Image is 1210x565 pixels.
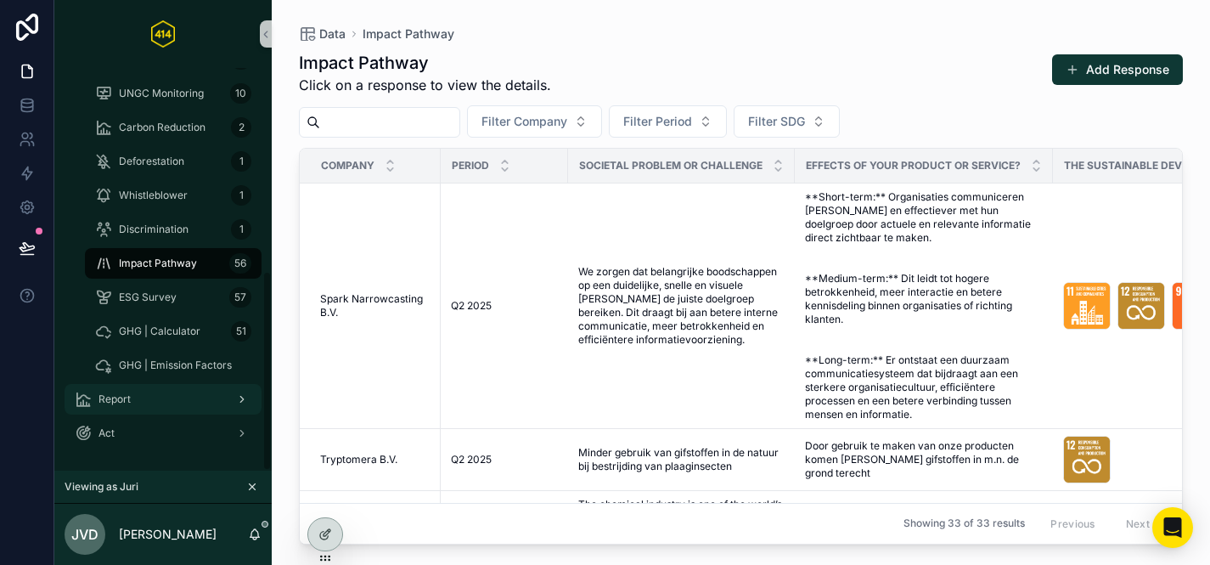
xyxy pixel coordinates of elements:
a: Act [65,418,262,449]
span: Act [98,427,115,440]
div: 1 [231,219,251,240]
span: Data [319,25,346,42]
a: Discrimination1 [85,214,262,245]
span: Societal problem or challenge [579,159,763,172]
span: Filter Company [481,113,567,130]
span: Company [321,159,374,172]
a: Carbon Reduction2 [85,112,262,143]
a: Minder gebruik van gifstoffen in de natuur bij bestrijding van plaaginsecten [578,446,785,473]
div: scrollable content [54,68,272,471]
div: 1 [231,185,251,206]
a: UNGC Monitoring10 [85,78,262,109]
a: Report [65,384,262,415]
span: Filter Period [623,113,692,130]
span: Filter SDG [748,113,805,130]
button: Add Response [1052,54,1183,85]
button: Select Button [609,105,727,138]
div: 57 [229,287,251,308]
p: [PERSON_NAME] [119,526,217,543]
span: GHG | Emission Factors [119,359,232,372]
span: Q2 2025 [451,299,492,313]
a: Data [299,25,346,42]
button: Select Button [734,105,840,138]
a: Impact Pathway [363,25,454,42]
span: Carbon Reduction [119,121,205,134]
a: Spark Narrowcasting B.V. [320,292,431,319]
span: Impact Pathway [119,257,197,270]
a: Impact Pathway56 [85,248,262,279]
span: UNGC Monitoring [119,87,204,100]
a: Door gebruik te maken van onze producten komen [PERSON_NAME] gifstoffen in m.n. de grond terecht [805,439,1043,480]
span: Report [98,393,131,406]
a: Deforestation1 [85,146,262,177]
a: Whistleblower1 [85,180,262,211]
a: **Short-term:** Organisaties communiceren [PERSON_NAME] en effectiever met hun doelgroep door act... [805,190,1043,421]
div: 10 [230,83,251,104]
span: ESG Survey [119,291,177,304]
div: 1 [231,151,251,172]
a: We zorgen dat belangrijke boodschappen op een duidelijke, snelle en visuele [PERSON_NAME] de juis... [578,265,785,347]
a: GHG | Emission Factors [85,350,262,381]
a: ESG Survey57 [85,282,262,313]
span: Q2 2025 [451,453,492,466]
span: JvD [71,524,98,545]
span: Showing 33 of 33 results [903,517,1025,531]
a: Q2 2025 [451,453,558,466]
button: Select Button [467,105,602,138]
h1: Impact Pathway [299,51,551,75]
a: Q2 2025 [451,299,558,313]
span: Tryptomera B.V. [320,453,397,466]
div: Open Intercom Messenger [1152,507,1193,548]
span: Whistleblower [119,189,188,202]
img: App logo [151,20,175,48]
div: 56 [229,253,251,274]
a: Tryptomera B.V. [320,453,431,466]
span: Effects of your product or service? [806,159,1021,172]
span: GHG | Calculator [119,325,200,338]
span: Period [452,159,489,172]
div: 51 [231,321,251,342]
div: 2 [231,117,251,138]
span: Deforestation [119,155,184,168]
span: Click on a response to view the details. [299,75,551,95]
span: Discrimination [119,223,189,236]
span: Viewing as Juri [65,480,138,494]
a: GHG | Calculator51 [85,316,262,347]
